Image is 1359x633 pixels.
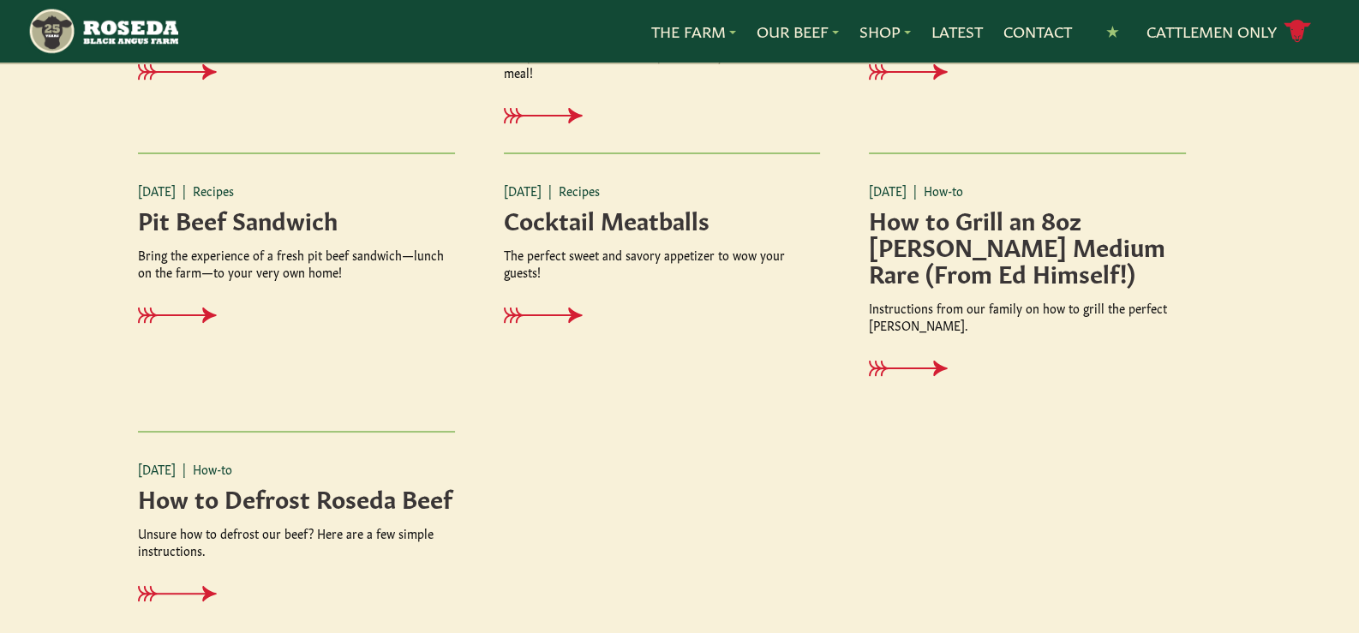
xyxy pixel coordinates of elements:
[183,182,186,199] span: |
[859,21,911,43] a: Shop
[504,182,821,199] p: [DATE] Recipes
[913,182,917,199] span: |
[651,21,736,43] a: The Farm
[497,152,863,379] a: [DATE]|Recipes Cocktail Meatballs The perfect sweet and savory appetizer to wow your guests!
[138,484,455,511] h4: How to Defrost Roseda Beef
[548,182,552,199] span: |
[1146,16,1311,46] a: Cattlemen Only
[183,460,186,477] span: |
[869,299,1186,333] p: Instructions from our family on how to grill the perfect [PERSON_NAME].
[1003,21,1072,43] a: Contact
[931,21,983,43] a: Latest
[869,182,1186,199] p: [DATE] How-to
[138,460,455,477] p: [DATE] How-to
[862,152,1228,432] a: [DATE]|How-to How to Grill an 8oz [PERSON_NAME] Medium Rare (From Ed Himself!) Instructions from ...
[131,152,497,379] a: [DATE]|Recipes Pit Beef Sandwich Bring the experience of a fresh pit beef sandwich—lunch on the f...
[504,206,821,232] h4: Cocktail Meatballs
[138,524,455,558] p: Unsure how to defrost our beef? Here are a few simple instructions.
[27,7,178,56] img: https://roseda.com/wp-content/uploads/2021/05/roseda-25-header.png
[138,182,455,199] p: [DATE] Recipes
[869,206,1186,285] h4: How to Grill an 8oz [PERSON_NAME] Medium Rare (From Ed Himself!)
[138,206,455,232] h4: Pit Beef Sandwich
[757,21,839,43] a: Our Beef
[138,246,455,280] p: Bring the experience of a fresh pit beef sandwich—lunch on the farm—to your very own home!
[504,46,821,81] p: The perfect side dish to complement any Roseda beef meal!
[504,246,821,280] p: The perfect sweet and savory appetizer to wow your guests!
